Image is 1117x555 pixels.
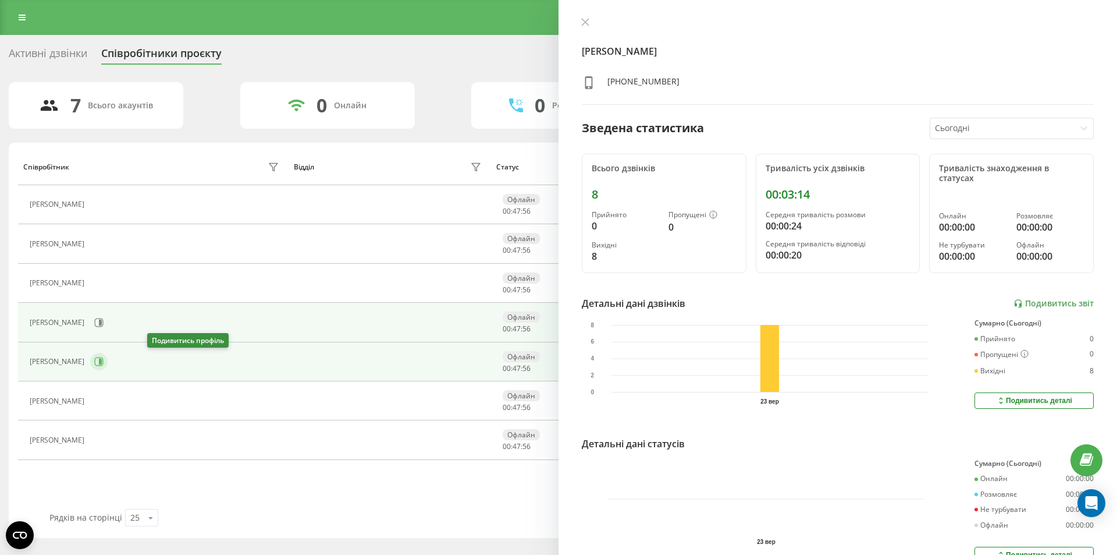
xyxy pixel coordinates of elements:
span: 56 [522,402,531,412]
div: : : [503,443,531,451]
span: 00 [503,245,511,255]
text: 0 [590,389,594,395]
div: Тривалість знаходження в статусах [939,164,1084,183]
div: Прийнято [974,335,1015,343]
div: Open Intercom Messenger [1077,489,1105,517]
div: Співробітник [23,163,69,171]
div: Онлайн [334,101,367,111]
div: 00:00:00 [1066,521,1094,529]
div: Офлайн [974,521,1008,529]
div: 00:03:14 [766,188,910,202]
div: 00:00:00 [939,220,1006,234]
span: 56 [522,206,531,216]
div: Подивитись профіль [147,333,229,348]
span: 56 [522,285,531,295]
div: 00:00:00 [1066,475,1094,483]
text: 23 вер [757,539,776,545]
div: Середня тривалість відповіді [766,240,910,248]
div: 0 [668,220,736,234]
div: : : [503,286,531,294]
div: Відділ [294,163,314,171]
div: Активні дзвінки [9,47,87,65]
div: Офлайн [503,429,540,440]
div: 00:00:00 [1016,249,1084,263]
div: Пропущені [974,350,1029,359]
div: Статус [496,163,519,171]
div: 00:00:00 [1016,220,1084,234]
div: Тривалість усіх дзвінків [766,164,910,174]
div: Офлайн [1016,241,1084,249]
div: Детальні дані дзвінків [582,296,685,310]
span: 47 [513,441,521,451]
span: 47 [513,363,521,373]
div: Офлайн [503,233,540,244]
span: 00 [503,441,511,451]
div: 0 [535,94,545,116]
span: 47 [513,402,521,412]
div: Офлайн [503,390,540,401]
div: Вихідні [592,241,659,249]
div: Онлайн [939,212,1006,220]
div: Всього акаунтів [88,101,153,111]
span: 00 [503,363,511,373]
div: Прийнято [592,211,659,219]
div: Офлайн [503,351,540,362]
div: Офлайн [503,273,540,284]
div: Детальні дані статусів [582,437,685,451]
text: 2 [590,372,594,379]
div: Пропущені [668,211,736,220]
span: 56 [522,324,531,334]
div: [PERSON_NAME] [30,436,87,444]
text: 6 [590,339,594,345]
div: 00:00:24 [766,219,910,233]
div: Розмовляють [552,101,609,111]
div: Сумарно (Сьогодні) [974,319,1094,327]
span: 00 [503,402,511,412]
div: 8 [592,188,737,202]
div: : : [503,207,531,215]
div: [PERSON_NAME] [30,397,87,405]
div: : : [503,365,531,373]
div: 0 [1090,335,1094,343]
text: 4 [590,356,594,362]
div: : : [503,246,531,254]
text: 8 [590,322,594,328]
div: 7 [70,94,81,116]
div: Зведена статистика [582,119,704,137]
span: 47 [513,324,521,334]
div: Офлайн [503,312,540,323]
div: Співробітники проєкту [101,47,222,65]
span: 56 [522,363,531,373]
div: Вихідні [974,367,1005,375]
div: [PERSON_NAME] [30,358,87,366]
div: Всього дзвінків [592,164,737,174]
span: 56 [522,245,531,255]
div: 8 [592,249,659,263]
div: 0 [316,94,327,116]
div: 25 [130,512,140,524]
span: 56 [522,441,531,451]
div: Подивитись деталі [996,396,1072,405]
div: [PERSON_NAME] [30,319,87,327]
span: 47 [513,245,521,255]
div: : : [503,325,531,333]
span: 47 [513,285,521,295]
div: [PERSON_NAME] [30,200,87,208]
div: Сумарно (Сьогодні) [974,459,1094,468]
div: Розмовляє [974,490,1017,499]
button: Подивитись деталі [974,393,1094,409]
span: 00 [503,206,511,216]
div: 00:00:20 [766,248,910,262]
div: Середня тривалість розмови [766,211,910,219]
div: 0 [1090,350,1094,359]
div: [PHONE_NUMBER] [607,76,680,93]
div: 8 [1090,367,1094,375]
span: 00 [503,324,511,334]
span: Рядків на сторінці [49,512,122,523]
div: [PERSON_NAME] [30,279,87,287]
div: : : [503,404,531,412]
span: 00 [503,285,511,295]
span: 47 [513,206,521,216]
h4: [PERSON_NAME] [582,44,1094,58]
div: 00:00:00 [1066,490,1094,499]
